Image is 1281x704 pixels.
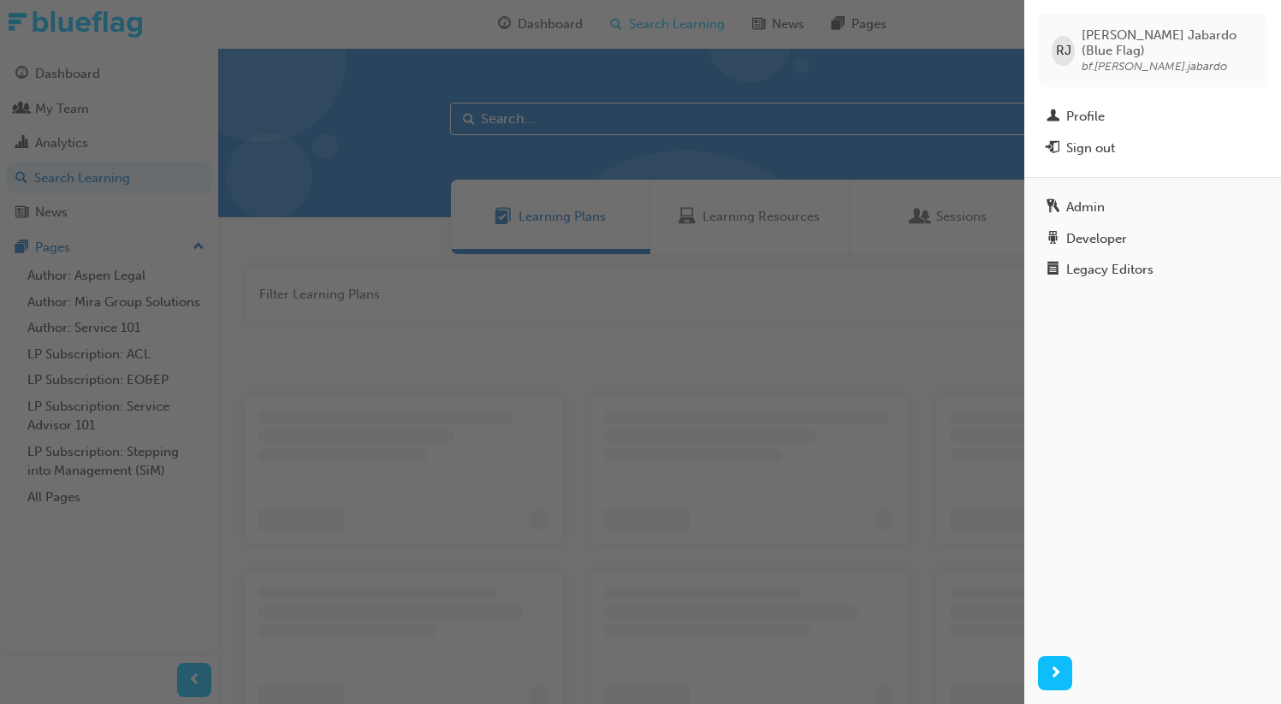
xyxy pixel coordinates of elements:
div: Legacy Editors [1066,260,1153,280]
a: Developer [1038,223,1267,255]
a: Legacy Editors [1038,254,1267,286]
div: Developer [1066,229,1127,249]
span: bf.[PERSON_NAME].jabardo [1082,59,1227,74]
span: robot-icon [1047,232,1059,247]
div: Profile [1066,107,1105,127]
a: Admin [1038,192,1267,223]
a: Profile [1038,101,1267,133]
span: keys-icon [1047,200,1059,216]
span: notepad-icon [1047,263,1059,278]
button: Sign out [1038,133,1267,164]
div: Sign out [1066,139,1115,158]
div: Admin [1066,198,1105,217]
span: [PERSON_NAME] Jabardo (Blue Flag) [1082,27,1254,58]
span: man-icon [1047,109,1059,125]
span: RJ [1056,41,1071,61]
span: exit-icon [1047,141,1059,157]
span: next-icon [1049,663,1062,684]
